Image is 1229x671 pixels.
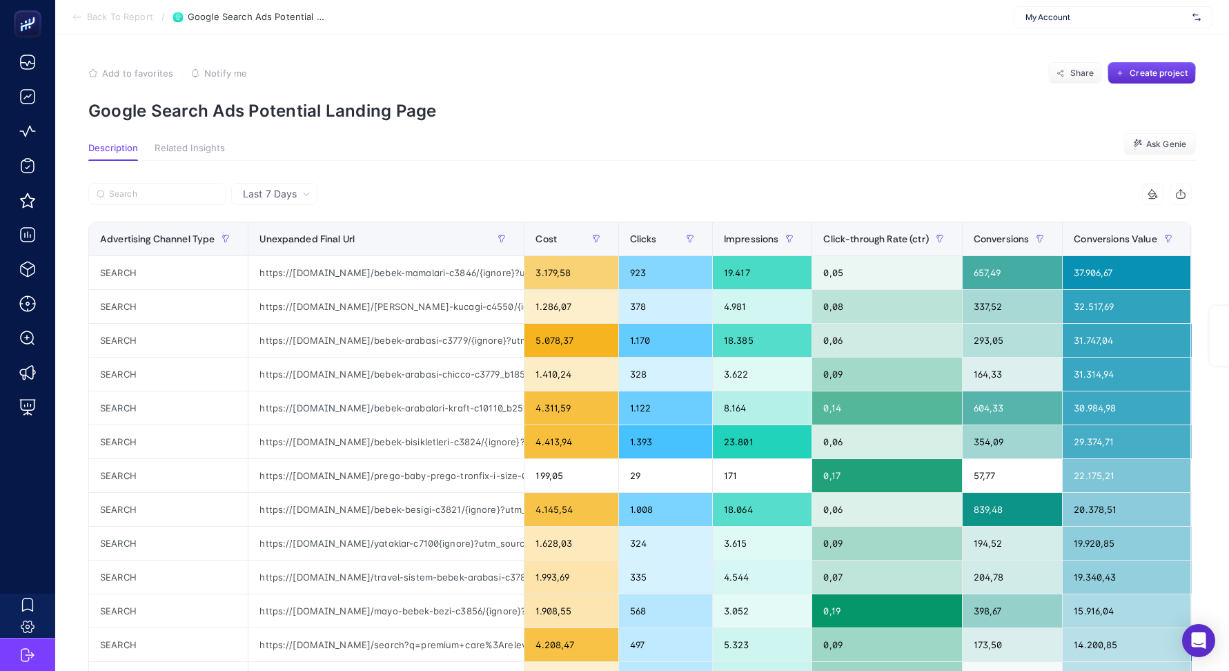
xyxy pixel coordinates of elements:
div: 31.747,04 [1063,324,1190,357]
div: 4.981 [713,290,812,323]
div: 1.628,03 [524,527,618,560]
div: 19.920,85 [1063,527,1190,560]
div: 199,05 [524,459,618,492]
button: Description [88,143,138,161]
div: https://[DOMAIN_NAME]/mayo-bebek-bezi-c3856/{ignore}?utm_source=google&utm_medium=cpc&utm_campaig... [248,594,524,628]
button: Notify me [190,68,247,79]
div: https://[DOMAIN_NAME]/bebek-arabalari-kraft-c10110_b259{ignore}?utm_source=google&utm_medium=cpc&... [248,391,524,425]
button: Add to favorites [88,68,173,79]
span: Conversions [974,233,1030,244]
button: Create project [1108,62,1196,84]
div: SEARCH [89,290,248,323]
div: 173,50 [963,628,1063,661]
div: 1.122 [619,391,712,425]
div: https://[DOMAIN_NAME]/[PERSON_NAME]-kucagi-c4550/{ignore}?utm_source=google&utm_medium=cpc&utm_ca... [248,290,524,323]
span: / [161,11,165,22]
div: 3.622 [713,358,812,391]
input: Search [109,189,218,200]
div: SEARCH [89,358,248,391]
div: 0,09 [812,358,961,391]
div: 4.544 [713,561,812,594]
div: 657,49 [963,256,1063,289]
span: Unexpanded Final Url [259,233,355,244]
div: 1.410,24 [524,358,618,391]
div: 23.801 [713,425,812,458]
div: 324 [619,527,712,560]
div: 20.378,51 [1063,493,1190,526]
div: 0,06 [812,493,961,526]
div: https://[DOMAIN_NAME]/search?q=premium+care%3Arelevance%3AinStockFlag%3Atrue%3Abrand%3A430{ignore... [248,628,524,661]
div: 18.385 [713,324,812,357]
div: https://[DOMAIN_NAME]/bebek-arabasi-c3779/{ignore}?utm_source=google&utm_medium=cpc&utm_campaign=... [248,324,524,357]
div: SEARCH [89,561,248,594]
div: 3.179,58 [524,256,618,289]
div: 8.164 [713,391,812,425]
span: Add to favorites [102,68,173,79]
div: 328 [619,358,712,391]
span: Click-through Rate (ctr) [823,233,928,244]
div: 335 [619,561,712,594]
div: 1.008 [619,493,712,526]
div: SEARCH [89,425,248,458]
div: 0,06 [812,324,961,357]
div: 1.170 [619,324,712,357]
div: SEARCH [89,493,248,526]
div: 0,06 [812,425,961,458]
div: 923 [619,256,712,289]
div: 5.078,37 [524,324,618,357]
div: https://[DOMAIN_NAME]/yataklar-c7100{ignore}?utm_source=google&utm_medium=cpc&utm_campaign={campa... [248,527,524,560]
div: 378 [619,290,712,323]
div: 5.323 [713,628,812,661]
div: https://[DOMAIN_NAME]/bebek-arabasi-chicco-c3779_b185/{ignore}?utm_source=google&utm_medium=cpc&u... [248,358,524,391]
div: 337,52 [963,290,1063,323]
div: 0,14 [812,391,961,425]
div: https://[DOMAIN_NAME]/bebek-besigi-c3821/{ignore}?utm_source=google&utm_medium=cpc&utm_campaign={... [248,493,524,526]
span: Related Insights [155,143,225,154]
div: 29 [619,459,712,492]
div: 19.417 [713,256,812,289]
div: 4.208,47 [524,628,618,661]
span: Google Search Ads Potential Landing Page [188,12,326,23]
span: Advertising Channel Type [100,233,215,244]
span: Cost [535,233,557,244]
div: 14.200,85 [1063,628,1190,661]
span: Impressions [724,233,779,244]
div: 22.175,21 [1063,459,1190,492]
div: 57,77 [963,459,1063,492]
span: Last 7 Days [243,187,297,201]
div: 30.984,98 [1063,391,1190,425]
div: 293,05 [963,324,1063,357]
div: 29.374,71 [1063,425,1190,458]
div: 3.615 [713,527,812,560]
button: Related Insights [155,143,225,161]
div: 171 [713,459,812,492]
div: 1.908,55 [524,594,618,628]
span: Share [1070,68,1094,79]
div: SEARCH [89,628,248,661]
span: Description [88,143,138,154]
div: 0,17 [812,459,961,492]
div: https://[DOMAIN_NAME]/prego-baby-prego-tronfix-i-size-0-36-360-derece-donebilen-oto-koltugu-p-pry... [248,459,524,492]
div: 839,48 [963,493,1063,526]
p: Google Search Ads Potential Landing Page [88,101,1196,121]
div: 0,09 [812,628,961,661]
div: 398,67 [963,594,1063,628]
span: Clicks [630,233,657,244]
div: 354,09 [963,425,1063,458]
button: Ask Genie [1123,133,1196,155]
div: 204,78 [963,561,1063,594]
div: 0,09 [812,527,961,560]
div: 0,08 [812,290,961,323]
div: SEARCH [89,527,248,560]
div: 18.064 [713,493,812,526]
div: 31.314,94 [1063,358,1190,391]
button: Share [1048,62,1102,84]
div: SEARCH [89,391,248,425]
div: 604,33 [963,391,1063,425]
div: 4.145,54 [524,493,618,526]
span: My Account [1025,12,1187,23]
div: 0,05 [812,256,961,289]
div: 497 [619,628,712,661]
div: 194,52 [963,527,1063,560]
span: Notify me [204,68,247,79]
